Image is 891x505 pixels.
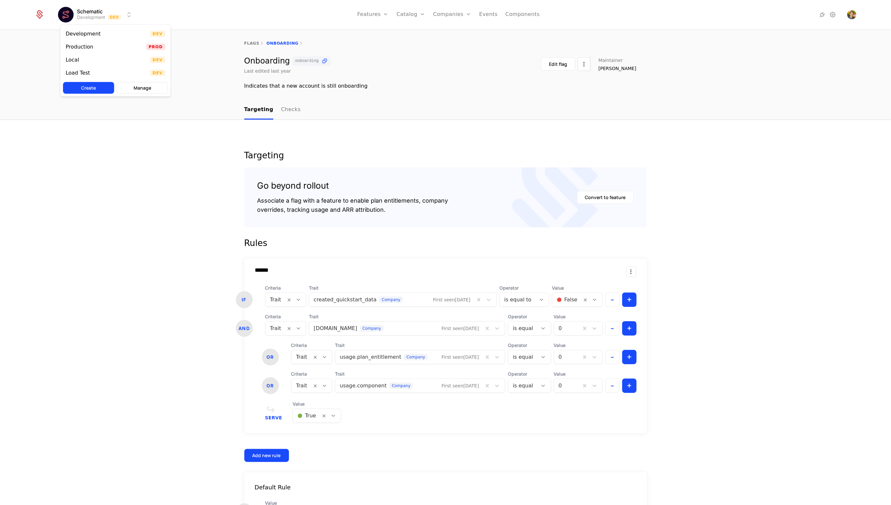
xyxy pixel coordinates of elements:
div: Select environment [60,24,171,97]
button: Manage [117,82,168,94]
span: Dev [150,31,165,37]
div: Load Test [65,70,90,76]
span: Dev [150,70,165,76]
div: Local [65,57,79,63]
button: Create [63,82,114,94]
div: Development [65,31,101,36]
span: Prod [146,44,165,50]
div: Production [65,44,93,50]
span: Dev [150,57,165,63]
